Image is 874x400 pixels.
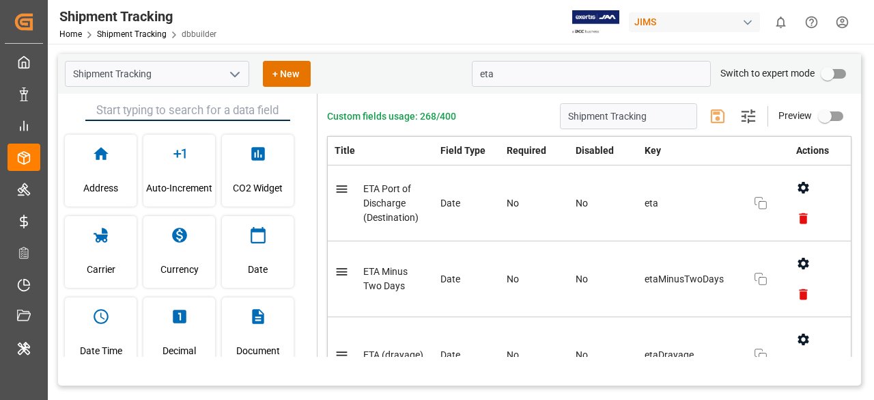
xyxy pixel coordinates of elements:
span: Preview [778,110,812,121]
span: Carrier [87,251,115,288]
td: No [500,241,569,317]
th: Title [328,137,434,165]
td: No [569,317,637,393]
div: Date [440,272,493,286]
span: Switch to expert mode [720,68,815,79]
th: Actions [781,137,851,165]
span: Currency [160,251,199,288]
img: Exertis%20JAM%20-%20Email%20Logo.jpg_1722504956.jpg [572,10,619,34]
span: eta [645,196,740,211]
td: No [500,317,569,393]
button: show 0 new notifications [765,7,796,38]
span: etaDrayage [645,348,740,362]
span: Decimal [163,332,196,369]
span: etaMinusTwoDays [645,272,740,286]
input: Search for key/title [472,61,711,87]
div: Date [440,348,493,362]
span: Custom fields usage: 268/400 [327,109,456,124]
tr: ETA Port of Discharge (Destination)DateNoNoeta [328,165,851,241]
div: Date [440,196,493,211]
th: Disabled [569,137,637,165]
span: ETA Port of Discharge (Destination) [363,183,419,223]
a: Home [59,29,82,39]
th: Field Type [434,137,500,165]
tr: ETA Minus Two DaysDateNoNoetaMinusTwoDays [328,241,851,317]
span: Address [83,170,118,206]
input: Start typing to search for a data field [85,101,290,121]
td: No [569,241,637,317]
span: Document [236,332,280,369]
span: Date [248,251,268,288]
span: Auto-Increment [146,170,212,206]
th: Required [500,137,569,165]
tr: ETA (drayage)DateNoNoetaDrayage [328,317,851,393]
a: Shipment Tracking [97,29,167,39]
button: Help Center [796,7,827,38]
span: CO2 Widget [233,170,283,206]
span: ETA (drayage) [363,349,423,360]
div: JIMS [629,12,760,32]
div: Shipment Tracking [59,6,216,27]
button: + New [263,61,311,87]
td: No [500,165,569,241]
span: Date Time [80,332,122,369]
button: open menu [224,64,244,85]
input: Type to search/select [65,61,249,87]
th: Key [638,137,781,165]
button: JIMS [629,9,765,35]
td: No [569,165,637,241]
span: ETA Minus Two Days [363,266,408,291]
input: Enter schema title [560,103,697,129]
